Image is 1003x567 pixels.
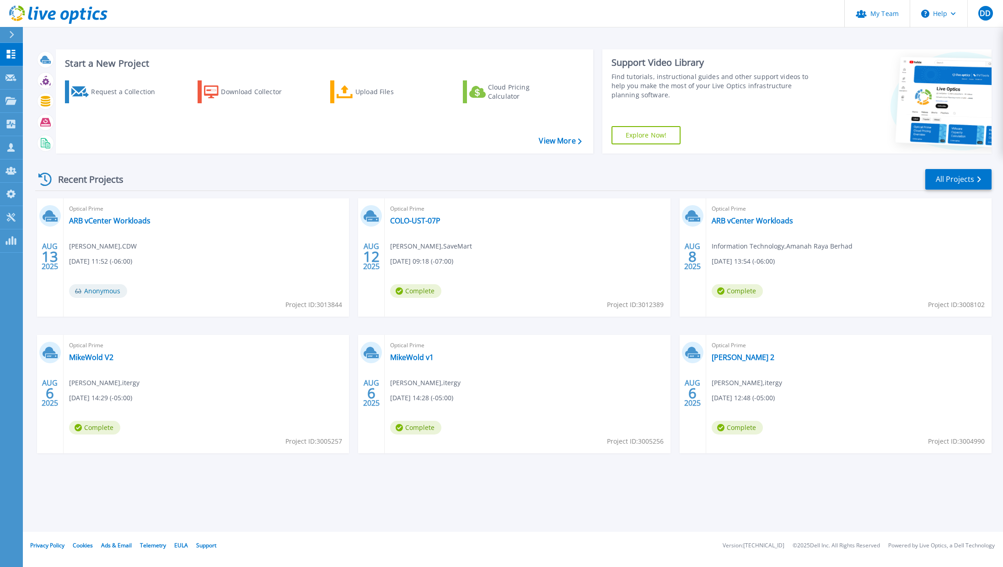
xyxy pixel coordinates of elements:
div: Request a Collection [91,83,164,101]
a: Ads & Email [101,541,132,549]
a: Upload Files [330,80,432,103]
span: [PERSON_NAME] , itergy [712,378,782,388]
div: Find tutorials, instructional guides and other support videos to help you make the most of your L... [611,72,811,100]
span: Project ID: 3005256 [607,436,664,446]
span: Optical Prime [69,204,343,214]
div: AUG 2025 [41,240,59,273]
span: Complete [712,421,763,435]
a: Support [196,541,216,549]
a: Request a Collection [65,80,167,103]
span: Project ID: 3005257 [285,436,342,446]
a: MikeWold v1 [390,353,434,362]
a: Telemetry [140,541,166,549]
div: AUG 2025 [684,240,701,273]
span: Project ID: 3012389 [607,300,664,310]
div: Upload Files [355,83,429,101]
span: [PERSON_NAME] , CDW [69,241,137,251]
span: Optical Prime [69,340,343,350]
span: [DATE] 14:28 (-05:00) [390,393,453,403]
span: Project ID: 3004990 [928,436,985,446]
a: View More [539,137,581,145]
span: 6 [46,389,54,397]
a: ARB vCenter Workloads [69,216,150,225]
li: Version: [TECHNICAL_ID] [723,543,784,549]
div: AUG 2025 [684,376,701,410]
span: Project ID: 3008102 [928,300,985,310]
div: Support Video Library [611,57,811,69]
div: Cloud Pricing Calculator [488,83,561,101]
a: [PERSON_NAME] 2 [712,353,774,362]
span: [DATE] 13:54 (-06:00) [712,256,775,266]
li: © 2025 Dell Inc. All Rights Reserved [793,543,880,549]
a: COLO-UST-07P [390,216,440,225]
span: [DATE] 14:29 (-05:00) [69,393,132,403]
a: All Projects [925,169,992,190]
span: Complete [69,421,120,435]
span: DD [980,10,991,17]
span: Anonymous [69,284,127,298]
a: Cloud Pricing Calculator [463,80,565,103]
span: Project ID: 3013844 [285,300,342,310]
span: [PERSON_NAME] , SaveMart [390,241,472,251]
h3: Start a New Project [65,58,581,69]
span: Optical Prime [390,340,665,350]
div: AUG 2025 [363,240,380,273]
a: MikeWold V2 [69,353,113,362]
span: [DATE] 12:48 (-05:00) [712,393,775,403]
a: Explore Now! [611,126,681,144]
span: Optical Prime [390,204,665,214]
span: [DATE] 09:18 (-07:00) [390,256,453,266]
div: AUG 2025 [363,376,380,410]
span: Complete [712,284,763,298]
span: 8 [688,253,697,260]
a: Download Collector [198,80,300,103]
span: Optical Prime [712,340,986,350]
span: Information Technology , Amanah Raya Berhad [712,241,853,251]
div: Download Collector [221,83,294,101]
div: Recent Projects [35,168,136,191]
a: Privacy Policy [30,541,64,549]
li: Powered by Live Optics, a Dell Technology [888,543,995,549]
span: Complete [390,421,441,435]
span: [DATE] 11:52 (-06:00) [69,256,132,266]
span: [PERSON_NAME] , itergy [69,378,139,388]
a: EULA [174,541,188,549]
span: [PERSON_NAME] , itergy [390,378,461,388]
a: ARB vCenter Workloads [712,216,793,225]
div: AUG 2025 [41,376,59,410]
span: 12 [363,253,380,260]
span: 6 [688,389,697,397]
span: 13 [42,253,58,260]
a: Cookies [73,541,93,549]
span: 6 [367,389,375,397]
span: Optical Prime [712,204,986,214]
span: Complete [390,284,441,298]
